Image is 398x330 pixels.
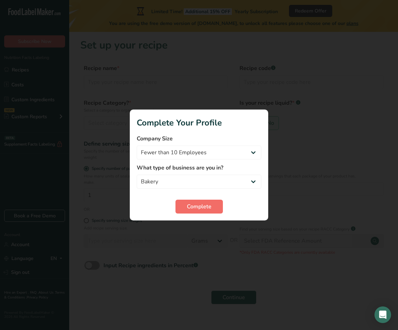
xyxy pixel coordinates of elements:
label: Company Size [137,134,261,143]
div: Open Intercom Messenger [374,306,391,323]
button: Complete [175,200,223,214]
span: Complete [187,202,211,211]
h1: Complete Your Profile [137,116,261,129]
label: What type of business are you in? [137,164,261,172]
